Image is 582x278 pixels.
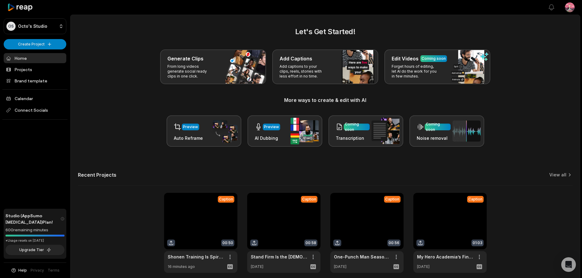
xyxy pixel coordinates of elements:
a: Shonen Training Is Spiritual Discipline [168,254,224,260]
button: Help [11,268,27,273]
a: Privacy [31,268,44,273]
a: My Hero Academia’s Final Battle Changes Everything_BRZ [417,254,473,260]
div: Coming soon [345,121,368,132]
img: auto_reframe.png [210,119,238,143]
a: Home [4,53,66,63]
a: Projects [4,64,66,74]
h3: Add Captions [280,55,312,62]
h2: Let's Get Started! [78,26,573,37]
a: Calendar [4,93,66,103]
img: noise_removal.png [452,121,481,142]
h2: Recent Projects [78,172,116,178]
div: Coming soon [426,121,449,132]
p: From long videos generate social ready clips in one click. [167,64,215,79]
div: OS [6,22,16,31]
div: Coming soon [422,56,446,61]
span: Connect Socials [4,105,66,116]
h3: Edit Videos [392,55,419,62]
a: Terms [48,268,60,273]
img: ai_dubbing.png [291,118,319,144]
p: Octo's Studio [18,23,47,29]
span: Studio (AppSumo [MEDICAL_DATA]) Plan! [5,212,60,225]
h3: Generate Clips [167,55,203,62]
h3: AI Dubbing [255,135,280,141]
h3: More ways to create & edit with AI [78,96,573,104]
span: Help [18,268,27,273]
button: Upgrade Tier [5,245,64,255]
button: Create Project [4,39,66,49]
a: View all [549,172,566,178]
img: transcription.png [372,118,400,144]
div: 600 remaining minutes [5,227,64,233]
p: Add captions to your clips, reels, stories with less effort in no time. [280,64,327,79]
a: Stand Firm Is the [DEMOGRAPHIC_DATA] Anime You Need [251,254,307,260]
a: One-Punch Man Season 3 Patience Pays Off [334,254,390,260]
h3: Noise removal [417,135,451,141]
a: Brand template [4,76,66,86]
div: *Usage resets on [DATE] [5,238,64,243]
div: Open Intercom Messenger [561,257,576,272]
div: Preview [264,124,279,130]
p: Forget hours of editing, let AI do the work for you in few minutes. [392,64,439,79]
h3: Auto Reframe [174,135,203,141]
div: Preview [183,124,198,130]
h3: Transcription [336,135,370,141]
